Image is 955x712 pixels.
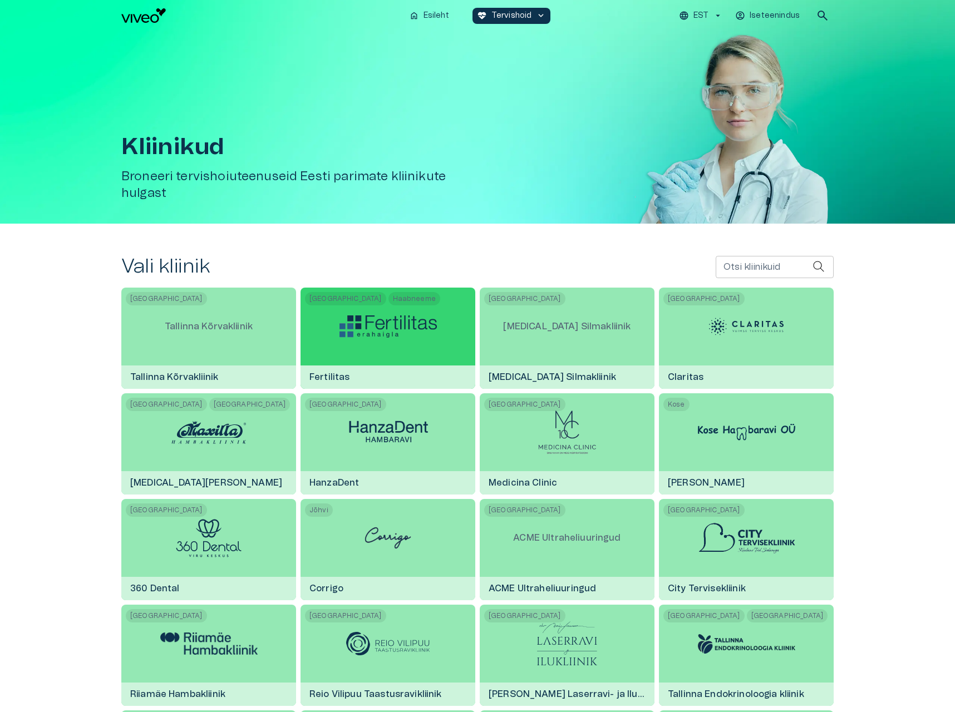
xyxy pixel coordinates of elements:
[209,398,291,411] span: [GEOGRAPHIC_DATA]
[480,468,566,498] h6: Medicina Clinic
[480,605,654,706] a: [GEOGRAPHIC_DATA]Dr Mari Laasma Laserravi- ja Ilukliinik logo[PERSON_NAME] Laserravi- ja Ilukliinik
[663,609,745,622] span: [GEOGRAPHIC_DATA]
[504,522,629,553] p: ACME Ultraheliuuringud
[126,398,207,411] span: [GEOGRAPHIC_DATA]
[305,398,386,411] span: [GEOGRAPHIC_DATA]
[121,169,482,201] h5: Broneeri tervishoiuteenuseid Eesti parimate kliinikute hulgast
[409,11,419,21] span: home
[301,468,368,498] h6: HanzaDent
[167,416,250,449] img: Maxilla Hambakliinik logo
[160,632,258,655] img: Riiamäe Hambakliinik logo
[305,292,386,305] span: [GEOGRAPHIC_DATA]
[659,288,834,389] a: [GEOGRAPHIC_DATA]Claritas logoClaritas
[611,31,834,365] img: Woman with doctor's equipment
[360,516,416,560] img: Corrigo logo
[484,292,565,305] span: [GEOGRAPHIC_DATA]
[750,10,800,22] p: Iseteenindus
[301,573,352,604] h6: Corrigo
[339,417,437,448] img: HanzaDent logo
[121,573,189,604] h6: 360 Dental
[659,393,834,495] a: KoseKose Hambaravi logo[PERSON_NAME]
[659,679,813,709] h6: Tallinna Endokrinoloogia kliinik
[121,679,234,709] h6: Riiamäe Hambakliinik
[121,468,291,498] h6: [MEDICAL_DATA][PERSON_NAME]
[472,8,551,24] button: ecg_heartTervishoidkeyboard_arrow_down
[480,393,654,495] a: [GEOGRAPHIC_DATA]Medicina Clinic logoMedicina Clinic
[301,393,475,495] a: [GEOGRAPHIC_DATA]HanzaDent logoHanzaDent
[121,605,296,706] a: [GEOGRAPHIC_DATA]Riiamäe Hambakliinik logoRiiamäe Hambakliinik
[659,605,834,706] a: [GEOGRAPHIC_DATA][GEOGRAPHIC_DATA]Tallinna Endokrinoloogia kliinik logoTallinna Endokrinoloogia k...
[305,503,333,517] span: Jõhvi
[339,315,437,338] img: Fertilitas logo
[663,503,745,517] span: [GEOGRAPHIC_DATA]
[698,424,795,441] img: Kose Hambaravi logo
[480,362,625,392] h6: [MEDICAL_DATA] Silmakliinik
[480,679,654,709] h6: [PERSON_NAME] Laserravi- ja Ilukliinik
[126,292,207,305] span: [GEOGRAPHIC_DATA]
[659,573,755,604] h6: City Tervisekliinik
[693,10,708,22] p: EST
[301,679,451,709] h6: Reio Vilipuu Taastusravikliinik
[536,11,546,21] span: keyboard_arrow_down
[156,311,262,342] p: Tallinna Kõrvakliinik
[424,10,449,22] p: Esileht
[480,288,654,389] a: [GEOGRAPHIC_DATA][MEDICAL_DATA] Silmakliinik[MEDICAL_DATA] Silmakliinik
[121,255,210,279] h2: Vali kliinik
[305,609,386,622] span: [GEOGRAPHIC_DATA]
[176,519,242,557] img: 360 Dental logo
[484,398,565,411] span: [GEOGRAPHIC_DATA]
[121,8,400,23] a: Navigate to homepage
[121,393,296,495] a: [GEOGRAPHIC_DATA][GEOGRAPHIC_DATA]Maxilla Hambakliinik logo[MEDICAL_DATA][PERSON_NAME]
[491,10,532,22] p: Tervishoid
[536,621,597,666] img: Dr Mari Laasma Laserravi- ja Ilukliinik logo
[121,499,296,600] a: [GEOGRAPHIC_DATA]360 Dental logo360 Dental
[121,288,296,389] a: [GEOGRAPHIC_DATA]Tallinna KõrvakliinikTallinna Kõrvakliinik
[477,11,487,21] span: ecg_heart
[663,292,745,305] span: [GEOGRAPHIC_DATA]
[301,288,475,389] a: [GEOGRAPHIC_DATA]HaabneemeFertilitas logoFertilitas
[405,8,455,24] button: homeEsileht
[121,362,227,392] h6: Tallinna Kõrvakliinik
[494,311,639,342] p: [MEDICAL_DATA] Silmakliinik
[126,609,207,622] span: [GEOGRAPHIC_DATA]
[301,499,475,600] a: JõhviCorrigo logoCorrigo
[816,9,829,22] span: search
[747,609,828,622] span: [GEOGRAPHIC_DATA]
[484,609,565,622] span: [GEOGRAPHIC_DATA]
[480,499,654,600] a: [GEOGRAPHIC_DATA]ACME UltraheliuuringudACME Ultraheliuuringud
[663,398,690,411] span: Kose
[698,522,795,554] img: City Tervisekliinik logo
[698,634,795,654] img: Tallinna Endokrinoloogia kliinik logo
[659,362,712,392] h6: Claritas
[659,468,754,498] h6: [PERSON_NAME]
[811,4,834,27] button: open search modal
[346,632,430,656] img: Reio Vilipuu Taastusravikliinik logo
[301,362,359,392] h6: Fertilitas
[480,573,605,604] h6: ACME Ultraheliuuringud
[301,605,475,706] a: [GEOGRAPHIC_DATA]Reio Vilipuu Taastusravikliinik logoReio Vilipuu Taastusravikliinik
[659,499,834,600] a: [GEOGRAPHIC_DATA]City Tervisekliinik logoCity Tervisekliinik
[677,8,725,24] button: EST
[126,503,207,517] span: [GEOGRAPHIC_DATA]
[538,410,597,454] img: Medicina Clinic logo
[484,503,565,517] span: [GEOGRAPHIC_DATA]
[121,134,482,160] h1: Kliinikud
[705,310,788,343] img: Claritas logo
[734,8,803,24] button: Iseteenindus
[121,8,166,23] img: Viveo logo
[388,292,440,305] span: Haabneeme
